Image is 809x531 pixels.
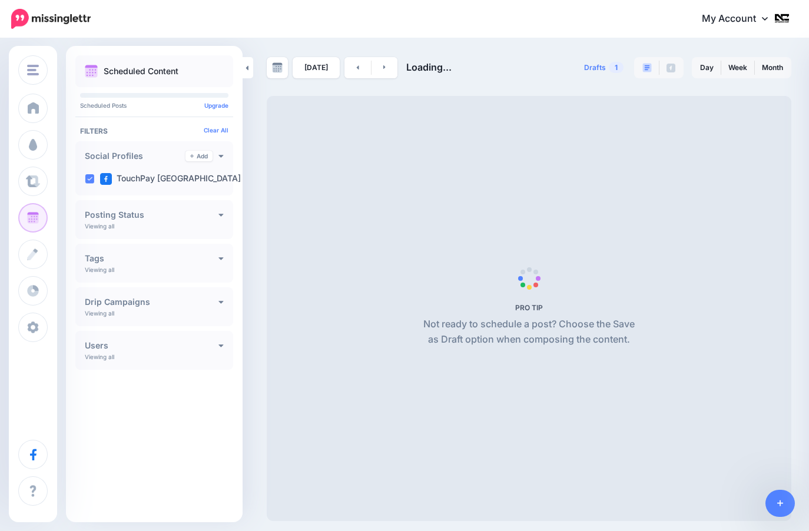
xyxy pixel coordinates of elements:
h4: Social Profiles [85,152,185,160]
a: Upgrade [204,102,228,109]
a: [DATE] [293,57,340,78]
img: menu.png [27,65,39,75]
img: calendar.png [85,65,98,78]
p: Scheduled Posts [80,102,228,108]
img: paragraph-boxed.png [642,63,652,72]
p: Scheduled Content [104,67,178,75]
p: Viewing all [85,310,114,317]
h4: Posting Status [85,211,218,219]
p: Viewing all [85,353,114,360]
img: facebook-grey-square.png [667,64,675,72]
span: Loading... [406,61,452,73]
label: TouchPay [GEOGRAPHIC_DATA] -… [100,173,254,185]
a: Clear All [204,127,228,134]
a: Drafts1 [577,57,631,78]
img: facebook-square.png [100,173,112,185]
a: My Account [690,5,791,34]
h5: PRO TIP [419,303,639,312]
a: Day [693,58,721,77]
a: Week [721,58,754,77]
p: Not ready to schedule a post? Choose the Save as Draft option when composing the content. [419,317,639,347]
p: Viewing all [85,266,114,273]
span: 1 [609,62,624,73]
p: Viewing all [85,223,114,230]
img: Missinglettr [11,9,91,29]
h4: Filters [80,127,228,135]
h4: Tags [85,254,218,263]
a: Month [755,58,790,77]
img: calendar-grey-darker.png [272,62,283,73]
h4: Drip Campaigns [85,298,218,306]
a: Add [185,151,213,161]
span: Drafts [584,64,606,71]
h4: Users [85,341,218,350]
